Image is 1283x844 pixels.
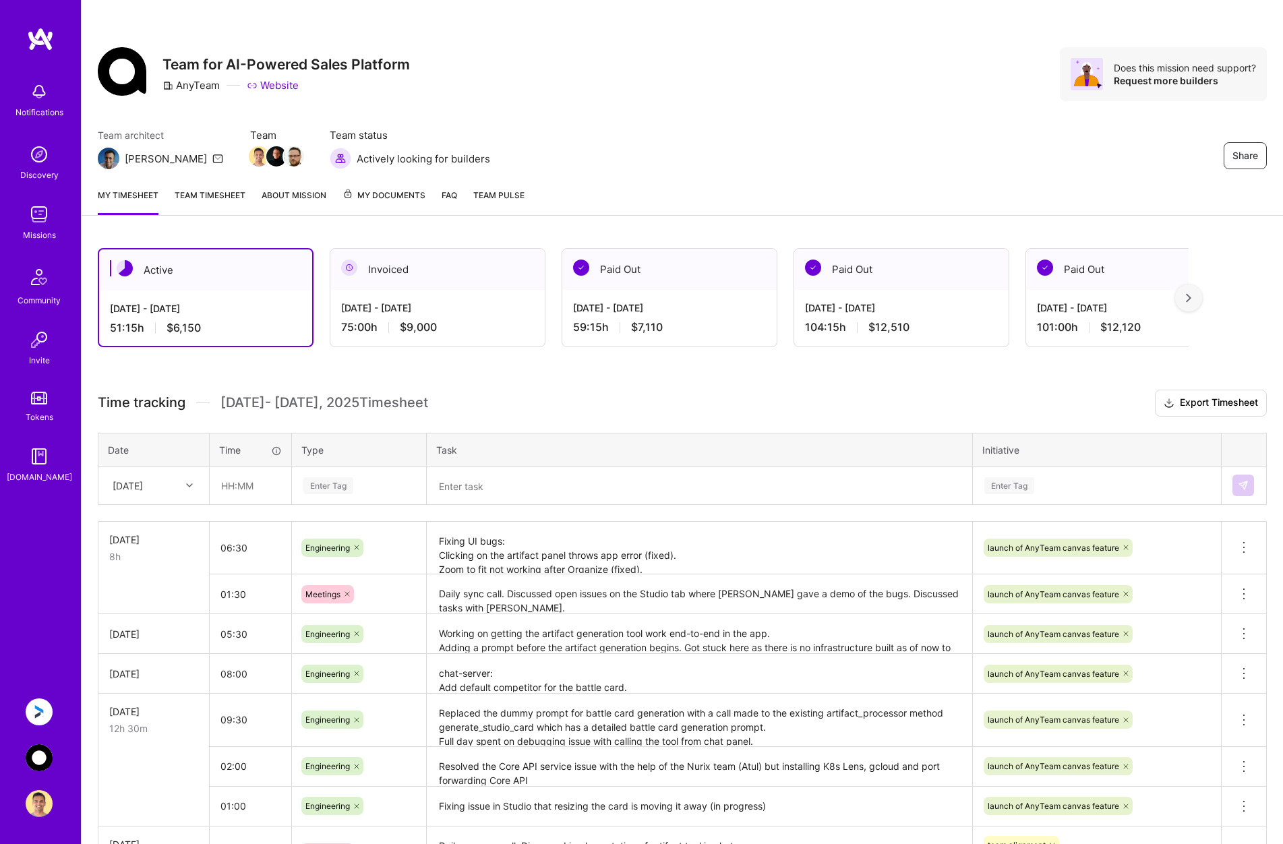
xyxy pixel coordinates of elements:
[162,78,220,92] div: AnyTeam
[1037,260,1053,276] img: Paid Out
[1232,149,1258,162] span: Share
[249,146,269,167] img: Team Member Avatar
[1186,293,1191,303] img: right
[988,801,1119,811] span: launch of AnyTeam canvas feature
[473,190,525,200] span: Team Pulse
[341,260,357,276] img: Invoiced
[98,188,158,215] a: My timesheet
[110,321,301,335] div: 51:15 h
[330,128,490,142] span: Team status
[268,145,285,168] a: Team Member Avatar
[805,320,998,334] div: 104:15 h
[22,790,56,817] a: User Avatar
[342,188,425,203] span: My Documents
[220,394,428,411] span: [DATE] - [DATE] , 2025 Timesheet
[988,715,1119,725] span: launch of AnyTeam canvas feature
[109,549,198,564] div: 8h
[250,145,268,168] a: Team Member Avatar
[285,145,303,168] a: Team Member Avatar
[210,788,291,824] input: HH:MM
[428,615,971,653] textarea: Working on getting the artifact generation tool work end-to-end in the app. Adding a prompt befor...
[186,482,193,489] i: icon Chevron
[27,27,54,51] img: logo
[573,320,766,334] div: 59:15 h
[109,627,198,641] div: [DATE]
[262,188,326,215] a: About Mission
[110,301,301,315] div: [DATE] - [DATE]
[99,249,312,291] div: Active
[1224,142,1267,169] button: Share
[428,576,971,613] textarea: Daily sync call. Discussed open issues on the Studio tab where [PERSON_NAME] gave a demo of the b...
[1026,249,1241,290] div: Paid Out
[305,801,350,811] span: Engineering
[26,744,53,771] img: AnyTeam: Team for AI-Powered Sales Platform
[305,589,340,599] span: Meetings
[219,443,282,457] div: Time
[210,468,291,504] input: HH:MM
[1238,480,1249,491] img: Submit
[26,410,53,424] div: Tokens
[98,47,146,96] img: Company Logo
[562,249,777,290] div: Paid Out
[573,260,589,276] img: Paid Out
[98,148,119,169] img: Team Architect
[125,152,207,166] div: [PERSON_NAME]
[305,629,350,639] span: Engineering
[984,475,1034,496] div: Enter Tag
[98,394,185,411] span: Time tracking
[305,715,350,725] span: Engineering
[31,392,47,404] img: tokens
[109,704,198,719] div: [DATE]
[868,320,909,334] span: $12,510
[210,748,291,784] input: HH:MM
[7,470,72,484] div: [DOMAIN_NAME]
[23,228,56,242] div: Missions
[473,188,525,215] a: Team Pulse
[18,293,61,307] div: Community
[1071,58,1103,90] img: Avatar
[305,669,350,679] span: Engineering
[26,201,53,228] img: teamwork
[805,260,821,276] img: Paid Out
[109,667,198,681] div: [DATE]
[26,698,53,725] img: Anguleris: BIMsmart AI MVP
[292,433,427,466] th: Type
[428,695,971,746] textarea: Replaced the dummy prompt for battle card generation with a call made to the existing artifact_pr...
[794,249,1009,290] div: Paid Out
[162,80,173,91] i: icon CompanyGray
[330,249,545,290] div: Invoiced
[1037,301,1230,315] div: [DATE] - [DATE]
[210,576,291,612] input: HH:MM
[341,320,534,334] div: 75:00 h
[26,443,53,470] img: guide book
[98,433,210,466] th: Date
[1155,390,1267,417] button: Export Timesheet
[98,128,223,142] span: Team architect
[117,260,133,276] img: Active
[357,152,490,166] span: Actively looking for builders
[1100,320,1141,334] span: $12,120
[109,721,198,735] div: 12h 30m
[1164,396,1174,411] i: icon Download
[427,433,973,466] th: Task
[284,146,304,167] img: Team Member Avatar
[988,761,1119,771] span: launch of AnyTeam canvas feature
[26,141,53,168] img: discovery
[305,543,350,553] span: Engineering
[113,479,143,493] div: [DATE]
[210,616,291,652] input: HH:MM
[23,261,55,293] img: Community
[26,78,53,105] img: bell
[247,78,299,92] a: Website
[210,702,291,737] input: HH:MM
[29,353,50,367] div: Invite
[167,321,201,335] span: $6,150
[330,148,351,169] img: Actively looking for builders
[428,788,971,825] textarea: Fixing issue in Studio that resizing the card is moving it away (in progress)
[400,320,437,334] span: $9,000
[162,56,410,73] h3: Team for AI-Powered Sales Platform
[631,320,663,334] span: $7,110
[805,301,998,315] div: [DATE] - [DATE]
[26,326,53,353] img: Invite
[428,655,971,692] textarea: chat-server: Add default competitor for the battle card. Return a static response for generating ...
